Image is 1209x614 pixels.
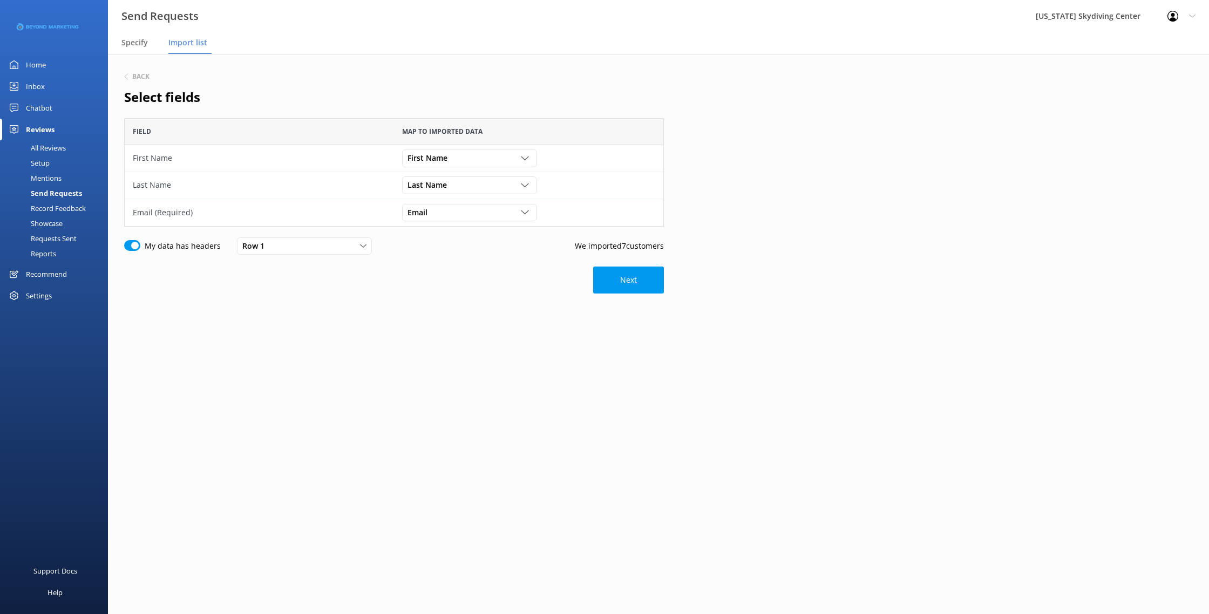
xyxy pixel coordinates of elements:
[145,240,221,252] label: My data has headers
[407,179,453,191] span: Last Name
[6,140,66,155] div: All Reviews
[26,119,55,140] div: Reviews
[16,18,78,36] img: 3-1676954853.png
[6,170,62,186] div: Mentions
[575,240,664,252] p: We imported 7 customers
[6,155,108,170] a: Setup
[132,73,150,80] h6: Back
[133,126,151,137] span: Field
[121,37,148,48] span: Specify
[124,73,150,80] button: Back
[6,170,108,186] a: Mentions
[407,152,454,164] span: First Name
[6,231,77,246] div: Requests Sent
[6,201,108,216] a: Record Feedback
[124,87,664,107] h2: Select fields
[6,140,108,155] a: All Reviews
[6,155,50,170] div: Setup
[124,145,664,226] div: grid
[6,216,108,231] a: Showcase
[242,240,271,252] span: Row 1
[6,231,108,246] a: Requests Sent
[407,207,434,219] span: Email
[26,97,52,119] div: Chatbot
[26,285,52,306] div: Settings
[593,267,664,294] button: Next
[26,76,45,97] div: Inbox
[33,560,77,582] div: Support Docs
[26,263,67,285] div: Recommend
[6,201,86,216] div: Record Feedback
[168,37,207,48] span: Import list
[47,582,63,603] div: Help
[6,216,63,231] div: Showcase
[402,126,483,137] span: Map to imported data
[121,8,199,25] h3: Send Requests
[6,186,82,201] div: Send Requests
[133,207,386,219] div: Email (Required)
[26,54,46,76] div: Home
[6,246,56,261] div: Reports
[133,152,386,164] div: First Name
[6,246,108,261] a: Reports
[133,179,386,191] div: Last Name
[6,186,108,201] a: Send Requests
